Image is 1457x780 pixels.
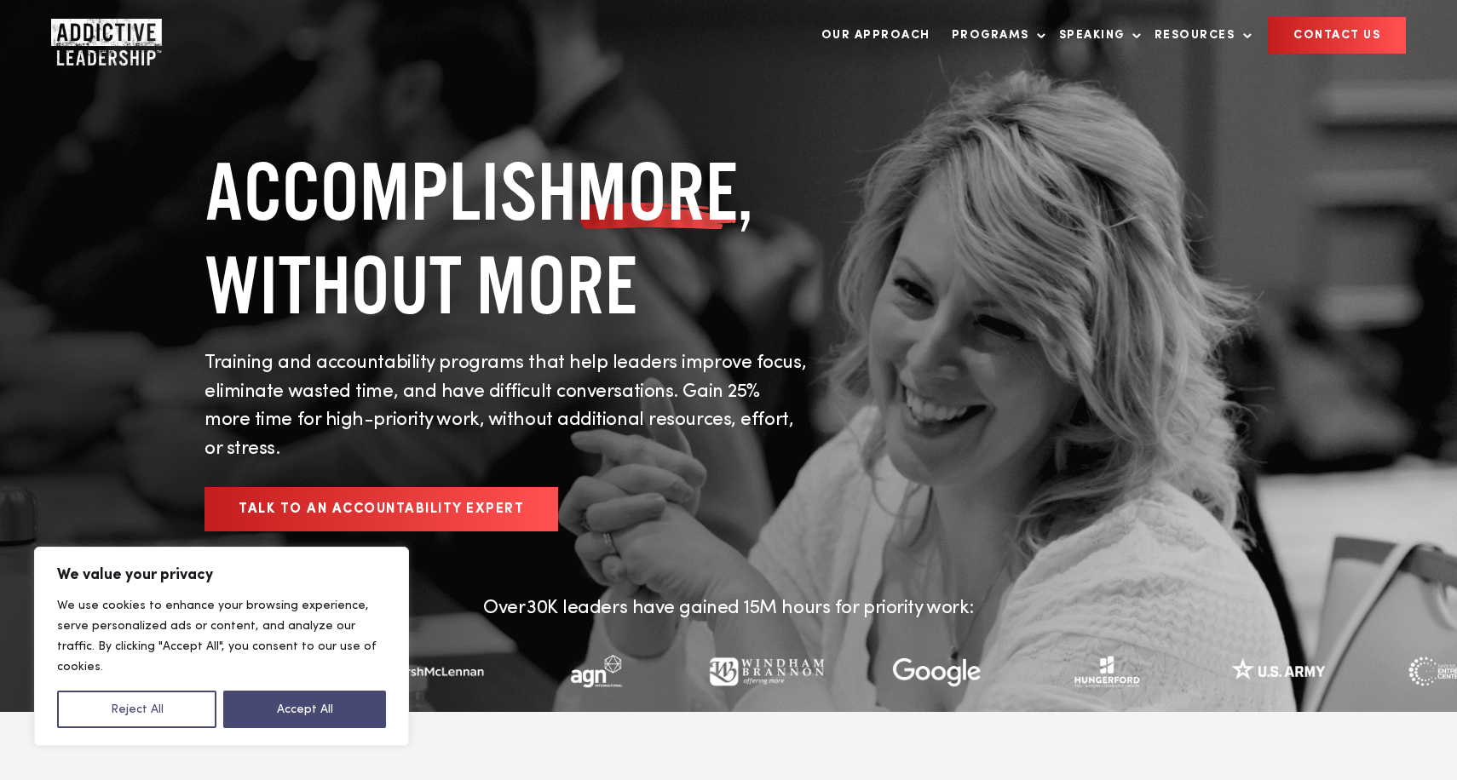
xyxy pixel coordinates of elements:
p: Training and accountability programs that help leaders improve focus, eliminate wasted time, and ... [204,349,809,463]
p: We use cookies to enhance your browsing experience, serve personalized ads or content, and analyz... [57,595,386,677]
h1: ACCOMPLISH , WITHOUT MORE [204,145,809,332]
a: Talk to an Accountability Expert [204,487,558,531]
a: Our Approach [813,18,939,53]
span: MORE [577,145,738,238]
button: Accept All [223,691,386,728]
div: We value your privacy [34,547,409,746]
a: CONTACT US [1268,17,1406,54]
a: Home [51,19,153,53]
a: Programs [943,18,1046,53]
span: Talk to an Accountability Expert [239,502,524,516]
a: Resources [1146,18,1253,53]
a: Speaking [1051,18,1142,53]
button: Reject All [57,691,216,728]
p: We value your privacy [57,565,386,585]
